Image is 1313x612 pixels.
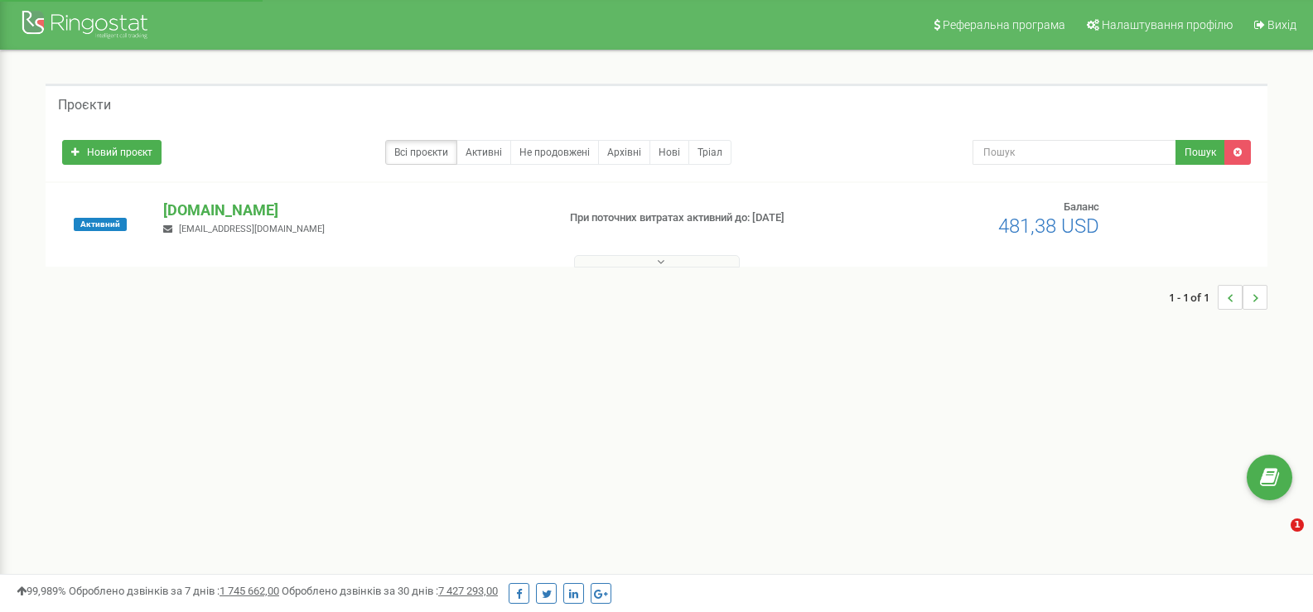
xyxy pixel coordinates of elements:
[58,98,111,113] h5: Проєкти
[1175,140,1225,165] button: Пошук
[220,585,279,597] u: 1 745 662,00
[973,140,1176,165] input: Пошук
[570,210,848,226] p: При поточних витратах активний до: [DATE]
[1257,518,1296,558] iframe: Intercom live chat
[1169,285,1218,310] span: 1 - 1 of 1
[649,140,689,165] a: Нові
[163,200,543,221] p: [DOMAIN_NAME]
[998,214,1099,238] span: 481,38 USD
[74,218,127,231] span: Активний
[598,140,650,165] a: Архівні
[688,140,731,165] a: Тріал
[385,140,457,165] a: Всі проєкти
[1291,518,1304,532] span: 1
[943,18,1065,31] span: Реферальна програма
[179,224,325,234] span: [EMAIL_ADDRESS][DOMAIN_NAME]
[456,140,511,165] a: Активні
[1102,18,1233,31] span: Налаштування профілю
[17,585,66,597] span: 99,989%
[1064,200,1099,213] span: Баланс
[69,585,279,597] span: Оброблено дзвінків за 7 днів :
[510,140,599,165] a: Не продовжені
[1169,268,1267,326] nav: ...
[1267,18,1296,31] span: Вихід
[282,585,498,597] span: Оброблено дзвінків за 30 днів :
[62,140,162,165] a: Новий проєкт
[438,585,498,597] u: 7 427 293,00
